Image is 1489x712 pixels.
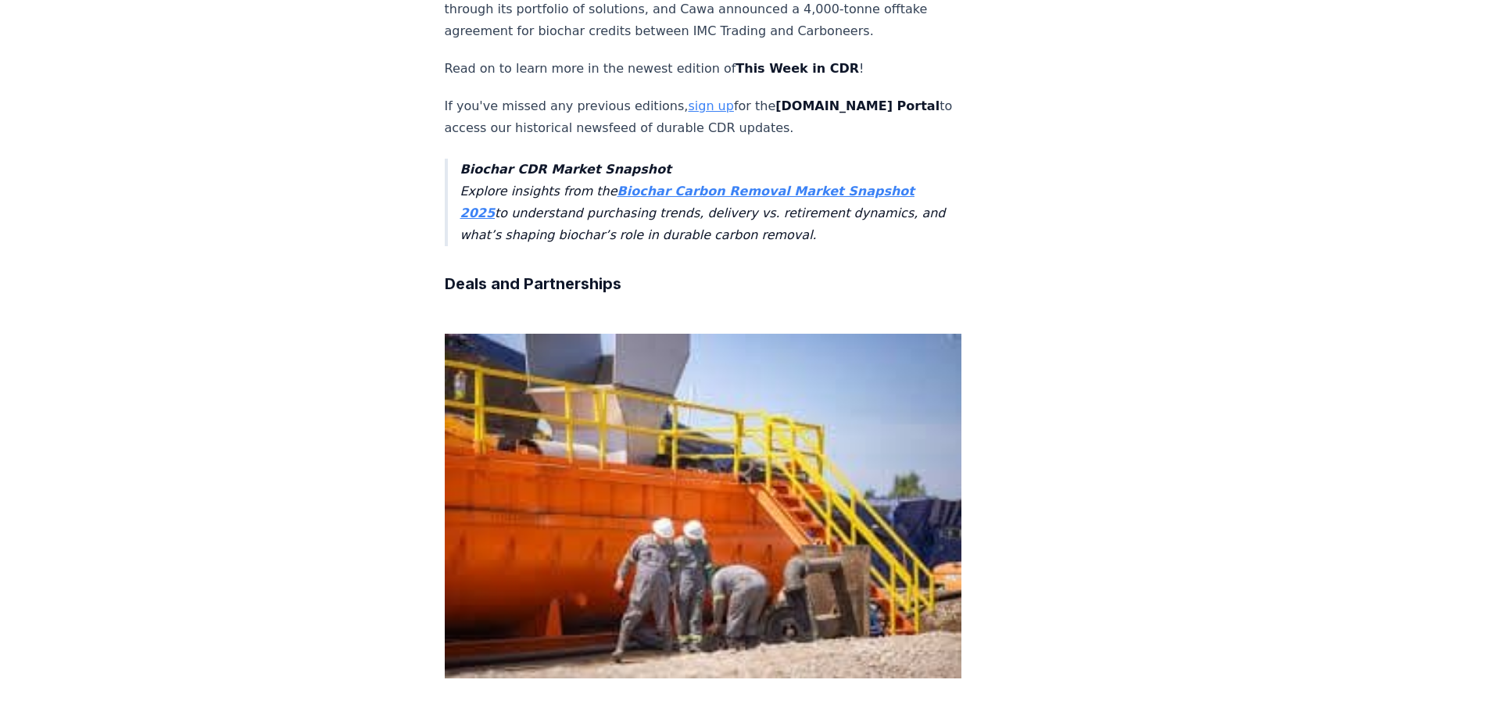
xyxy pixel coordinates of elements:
[445,58,962,80] p: Read on to learn more in the newest edition of !
[688,98,733,113] a: sign up
[460,162,671,177] strong: Biochar CDR Market Snapshot
[460,184,915,220] a: Biochar Carbon Removal Market Snapshot 2025
[460,162,946,242] em: Explore insights from the to understand purchasing trends, delivery vs. retirement dynamics, and ...
[736,61,859,76] strong: This Week in CDR
[445,274,621,293] strong: Deals and Partnerships
[445,334,962,678] img: blog post image
[445,95,962,139] p: If you've missed any previous editions, for the to access our historical newsfeed of durable CDR ...
[775,98,940,113] strong: [DOMAIN_NAME] Portal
